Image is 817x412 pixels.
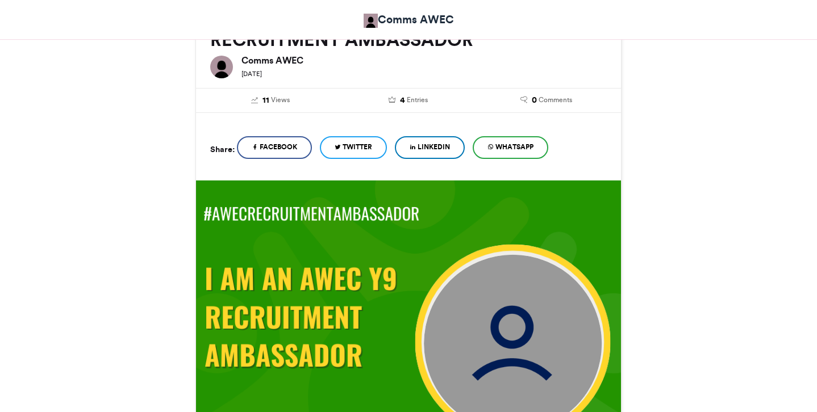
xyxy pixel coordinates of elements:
span: Twitter [343,142,372,152]
span: 4 [400,94,405,107]
img: Comms AWEC [210,56,233,78]
span: Views [271,95,290,105]
span: WhatsApp [495,142,533,152]
img: Comms AWEC [364,14,378,28]
a: LinkedIn [395,136,465,159]
a: 4 Entries [348,94,469,107]
a: 11 Views [210,94,331,107]
a: 0 Comments [486,94,607,107]
a: Facebook [237,136,312,159]
span: LinkedIn [418,142,450,152]
a: WhatsApp [473,136,548,159]
a: Twitter [320,136,387,159]
span: Comments [539,95,572,105]
h6: Comms AWEC [241,56,607,65]
small: [DATE] [241,70,262,78]
span: 0 [532,94,537,107]
span: Facebook [260,142,297,152]
h5: Share: [210,142,235,157]
a: Comms AWEC [364,11,454,28]
span: 11 [262,94,269,107]
span: Entries [407,95,428,105]
h2: RECRUITMENT AMBASSADOR [210,30,607,50]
